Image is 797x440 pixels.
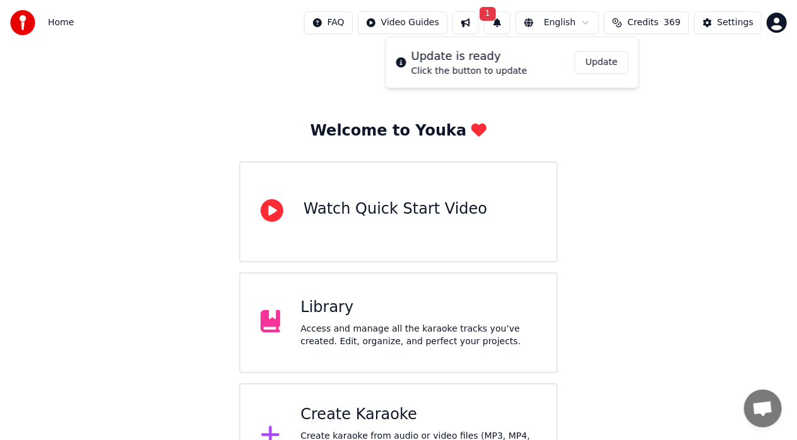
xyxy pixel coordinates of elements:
[310,121,487,141] div: Welcome to Youka
[300,323,536,348] div: Access and manage all the karaoke tracks you’ve created. Edit, organize, and perfect your projects.
[304,199,487,219] div: Watch Quick Start Video
[664,16,681,29] span: 369
[358,11,447,34] button: Video Guides
[694,11,762,34] button: Settings
[627,16,658,29] span: Credits
[10,10,35,35] img: youka
[411,65,528,78] div: Click the button to update
[411,47,528,65] div: Update is ready
[300,405,536,425] div: Create Karaoke
[480,7,496,21] span: 1
[48,16,74,29] nav: breadcrumb
[48,16,74,29] span: Home
[604,11,688,34] button: Credits369
[717,16,753,29] div: Settings
[300,298,536,318] div: Library
[744,390,782,427] div: Open chat
[575,51,629,74] button: Update
[484,11,511,34] button: 1
[304,11,353,34] button: FAQ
